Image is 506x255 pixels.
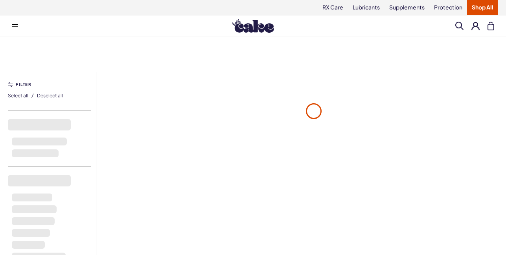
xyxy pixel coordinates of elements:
span: Select all [8,93,28,99]
img: Hello Cake [232,19,274,33]
button: Deselect all [37,89,63,102]
span: / [31,92,34,99]
span: Deselect all [37,93,63,99]
button: Select all [8,89,28,102]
